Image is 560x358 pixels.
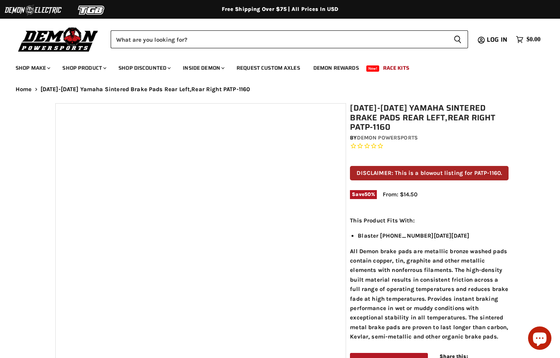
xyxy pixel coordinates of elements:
[4,3,62,18] img: Demon Electric Logo 2
[111,30,468,48] form: Product
[383,191,417,198] span: From: $14.50
[307,60,365,76] a: Demon Rewards
[357,134,418,141] a: Demon Powersports
[111,30,447,48] input: Search
[364,191,371,197] span: 50
[113,60,175,76] a: Shop Discounted
[231,60,306,76] a: Request Custom Axles
[10,60,55,76] a: Shop Make
[487,35,507,44] span: Log in
[526,36,541,43] span: $0.00
[350,166,509,180] p: DISCLAIMER: This is a blowout listing for PATP-1160.
[350,216,509,225] p: This Product Fits With:
[177,60,229,76] a: Inside Demon
[16,86,32,93] a: Home
[512,34,544,45] a: $0.00
[350,216,509,342] div: All Demon brake pads are metallic bronze washed pads contain copper, tin, graphite and other meta...
[350,134,509,142] div: by
[350,190,377,199] span: Save %
[377,60,415,76] a: Race Kits
[57,60,111,76] a: Shop Product
[350,103,509,132] h1: [DATE]-[DATE] Yamaha Sintered Brake Pads Rear Left,Rear Right PATP-1160
[41,86,250,93] span: [DATE]-[DATE] Yamaha Sintered Brake Pads Rear Left,Rear Right PATP-1160
[483,36,512,43] a: Log in
[350,142,509,150] span: Rated 0.0 out of 5 stars 0 reviews
[366,65,380,72] span: New!
[526,326,554,352] inbox-online-store-chat: Shopify online store chat
[358,231,509,240] li: Blaster [PHONE_NUMBER][DATE][DATE]
[62,3,121,18] img: TGB Logo 2
[447,30,468,48] button: Search
[16,25,101,53] img: Demon Powersports
[10,57,539,76] ul: Main menu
